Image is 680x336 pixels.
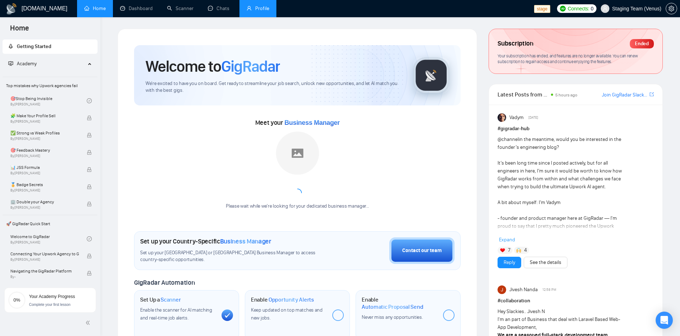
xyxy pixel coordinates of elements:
[140,237,271,245] h1: Set up your Country-Specific
[10,257,79,262] span: By [PERSON_NAME]
[6,3,17,15] img: logo
[602,91,648,99] a: Join GigRadar Slack Community
[87,236,92,241] span: check-circle
[498,113,506,122] img: Vadym
[10,129,79,137] span: ✅ Strong vs Weak Profiles
[140,307,212,321] span: Enable the scanner for AI matching and real-time job alerts.
[666,6,677,11] a: setting
[247,5,269,11] a: userProfile
[656,312,673,329] div: Open Intercom Messenger
[516,248,521,253] img: 🙌
[220,237,271,245] span: Business Manager
[8,61,37,67] span: Academy
[524,257,567,268] button: See the details
[10,250,79,257] span: Connecting Your Upwork Agency to GigRadar
[650,91,654,98] a: export
[10,198,79,205] span: 🏢 Double your Agency
[10,93,87,109] a: 🎯Stop Being InvisibleBy[PERSON_NAME]
[500,248,505,253] img: ❤️
[498,125,654,133] h1: # gigradar-hub
[10,275,79,279] span: By -
[10,171,79,175] span: By [PERSON_NAME]
[140,250,329,263] span: Set up your [GEOGRAPHIC_DATA] or [GEOGRAPHIC_DATA] Business Manager to access country-specific op...
[87,115,92,120] span: lock
[530,259,561,266] a: See the details
[10,147,79,154] span: 🎯 Feedback Mastery
[498,90,548,99] span: Latest Posts from the GigRadar Community
[251,296,314,303] h1: Enable
[167,5,194,11] a: searchScanner
[603,6,608,11] span: user
[524,247,527,254] span: 4
[268,296,314,303] span: Opportunity Alerts
[208,5,232,11] a: messageChats
[85,319,92,326] span: double-left
[504,259,515,266] a: Reply
[221,57,280,76] span: GigRadar
[87,167,92,172] span: lock
[8,61,13,66] span: fund-projection-screen
[161,296,181,303] span: Scanner
[402,247,442,255] div: Contact our team
[499,237,515,243] span: Expand
[17,61,37,67] span: Academy
[650,91,654,97] span: export
[140,296,181,303] h1: Set Up a
[528,114,538,121] span: [DATE]
[509,286,538,294] span: Jivesh Nanda
[534,5,550,13] span: stage
[8,44,13,49] span: rocket
[666,3,677,14] button: setting
[285,119,340,126] span: Business Manager
[10,268,79,275] span: Navigating the GigRadar Platform
[542,287,556,293] span: 12:58 PM
[362,303,423,311] span: Automatic Proposal Send
[146,57,280,76] h1: Welcome to
[508,247,510,254] span: 7
[498,38,533,50] span: Subscription
[87,254,92,259] span: lock
[498,297,654,305] h1: # collaboration
[146,80,402,94] span: We're excited to have you on board. Get ready to streamline your job search, unlock new opportuni...
[29,294,75,299] span: Your Academy Progress
[3,217,97,231] span: 🚀 GigRadar Quick Start
[591,5,594,13] span: 0
[134,279,195,287] span: GigRadar Automation
[10,137,79,141] span: By [PERSON_NAME]
[8,298,25,302] span: 0%
[560,6,566,11] img: upwork-logo.png
[276,132,319,175] img: placeholder.png
[362,314,423,320] span: Never miss any opportunities.
[292,188,303,198] span: loading
[120,5,153,11] a: dashboardDashboard
[87,271,92,276] span: lock
[4,23,35,38] span: Home
[630,39,654,48] div: Ended
[362,296,437,310] h1: Enable
[498,53,638,65] span: Your subscription has ended, and features are no longer available. You can renew subscription to ...
[509,114,524,122] span: Vadym
[498,285,506,294] img: Jivesh Nanda
[389,237,455,264] button: Contact our team
[10,112,79,119] span: 🧩 Make Your Profile Sell
[666,6,677,11] span: setting
[3,79,97,93] span: Top mistakes why Upwork agencies fail
[555,93,577,98] span: 5 hours ago
[255,119,340,127] span: Meet your
[17,43,51,49] span: Getting Started
[10,164,79,171] span: 📊 JSS Formula
[498,136,519,142] span: @channel
[10,231,87,247] a: Welcome to GigRadarBy[PERSON_NAME]
[10,119,79,124] span: By [PERSON_NAME]
[87,202,92,207] span: lock
[87,98,92,103] span: check-circle
[10,188,79,193] span: By [PERSON_NAME]
[10,181,79,188] span: 🏅 Badge Secrets
[3,39,98,54] li: Getting Started
[84,5,106,11] a: homeHome
[251,307,323,321] span: Keep updated on top matches and new jobs.
[568,5,589,13] span: Connects:
[498,257,521,268] button: Reply
[10,205,79,210] span: By [PERSON_NAME]
[222,203,373,210] div: Please wait while we're looking for your dedicated business manager...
